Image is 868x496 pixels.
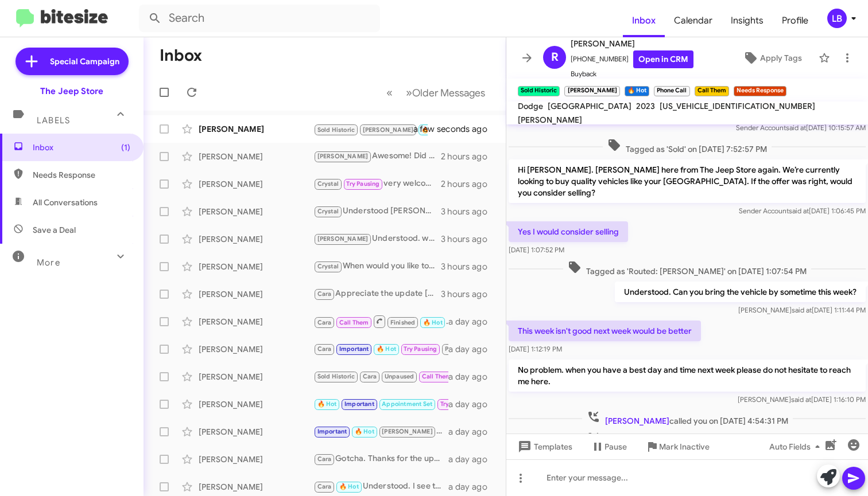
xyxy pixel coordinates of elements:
span: Auto Fields [769,436,824,457]
span: Cara [317,319,332,326]
div: a day ago [448,371,497,382]
span: R [551,48,559,67]
span: [US_VEHICLE_IDENTIFICATION_NUMBER] [660,101,815,111]
div: a day ago [448,481,497,493]
span: 🔥 Hot [423,319,443,326]
button: Previous [379,81,400,104]
input: Search [139,5,380,32]
p: No problem. when you have a best day and time next week please do not hesitate to reach me here. [509,360,866,392]
button: Apply Tags [731,48,813,68]
div: Understood. I see that on file now. Thank you for the update [PERSON_NAME] and we will see you th... [313,480,448,493]
button: Pause [582,436,636,457]
span: Labels [37,115,70,126]
span: [PERSON_NAME] [382,428,433,435]
div: [PERSON_NAME] [199,481,313,493]
span: said at [789,206,809,215]
a: Inbox [623,4,665,37]
a: Profile [773,4,817,37]
span: Try Pausing [346,180,379,188]
span: Sender Account [DATE] 1:06:45 PM [739,206,866,215]
small: Sold Historic [518,86,560,96]
div: [PERSON_NAME] [199,123,313,135]
button: LB [817,9,855,28]
div: 2 hours ago [441,151,497,162]
span: [DATE] 1:12:19 PM [509,345,562,353]
span: [DATE] 1:07:52 PM [509,245,564,254]
span: Tagged as 'Sold' on [DATE] 7:52:57 PM [603,138,772,155]
span: Paused [445,345,466,353]
span: Pause [604,436,627,457]
div: [PERSON_NAME] [199,151,313,162]
div: [PERSON_NAME] [199,233,313,245]
div: The Jeep Store [40,85,103,97]
div: [PERSON_NAME] [199,343,313,355]
div: Appreciate the update [PERSON_NAME] thank you. When ready please do not hesitate to reach us here... [313,287,441,300]
div: a day ago [448,454,497,465]
p: This week isn't good next week would be better [509,321,701,341]
div: 3 hours ago [441,233,497,245]
div: a day ago [448,399,497,410]
span: (1) [121,142,130,153]
span: 2023 [636,101,655,111]
div: 3 hours ago [441,206,497,217]
span: called you on [DATE] 4:54:31 PM [582,410,793,427]
div: 3 hours ago [441,261,497,272]
a: Calendar [665,4,722,37]
span: Important [339,345,369,353]
div: Understood [PERSON_NAME] thank you for the update. Should you have any questions please do not he... [313,205,441,218]
span: Inbox [33,142,130,153]
span: [GEOGRAPHIC_DATA] [548,101,631,111]
div: You certainly can. I just put you in for around 5:30 [DATE]. When you arrive just mention you spo... [313,314,448,329]
span: More [37,257,60,268]
p: Yes I would consider selling [509,221,628,242]
div: [PERSON_NAME] [199,454,313,465]
div: Will do. [313,397,448,411]
small: Call Them [695,86,729,96]
span: Finished [390,319,416,326]
span: Templates [516,436,572,457]
span: Cara [317,345,332,353]
span: [PERSON_NAME] [317,235,369,243]
span: [PHONE_NUMBER] [571,50,693,68]
div: LB [827,9,847,28]
span: said at [791,395,811,404]
span: Try Pausing [440,400,474,408]
span: Cara [363,373,377,380]
span: said at [792,306,812,314]
div: When we price a vehicle we use comparables in the area not what they list for but sell for at tha... [313,425,448,438]
span: Older Messages [412,87,485,99]
button: Mark Inactive [636,436,719,457]
div: Understood. we will update you as soon as it is here [313,232,441,245]
span: Cara [317,455,332,463]
span: Apply Tags [760,48,802,68]
div: a day ago [448,426,497,438]
span: All Conversations [33,197,98,208]
button: Next [399,81,492,104]
span: [PERSON_NAME] [363,126,414,134]
span: said at [786,123,806,132]
span: 🔥 Hot [339,483,359,490]
div: very welcome [313,177,441,190]
div: a day ago [448,316,497,327]
span: Crystal [317,208,339,215]
span: Mark Inactive [659,436,710,457]
span: « [386,85,393,100]
span: [PERSON_NAME] [518,115,582,125]
span: Sold Historic [317,126,355,134]
span: [PERSON_NAME] [605,416,669,426]
span: Save a Deal [33,224,76,236]
span: [PERSON_NAME] [317,153,369,160]
span: Buyback [571,68,693,80]
h1: Inbox [160,46,202,65]
div: [PERSON_NAME] [199,316,313,327]
div: 2 hours ago [441,178,497,190]
small: Needs Response [734,86,786,96]
span: 🔥 Hot [377,345,396,353]
div: [PERSON_NAME] [199,399,313,410]
span: Call Them [422,373,452,380]
div: [PERSON_NAME] [199,206,313,217]
div: [PERSON_NAME] [199,371,313,382]
p: Understood. Can you bring the vehicle by sometime this week? [615,282,866,302]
